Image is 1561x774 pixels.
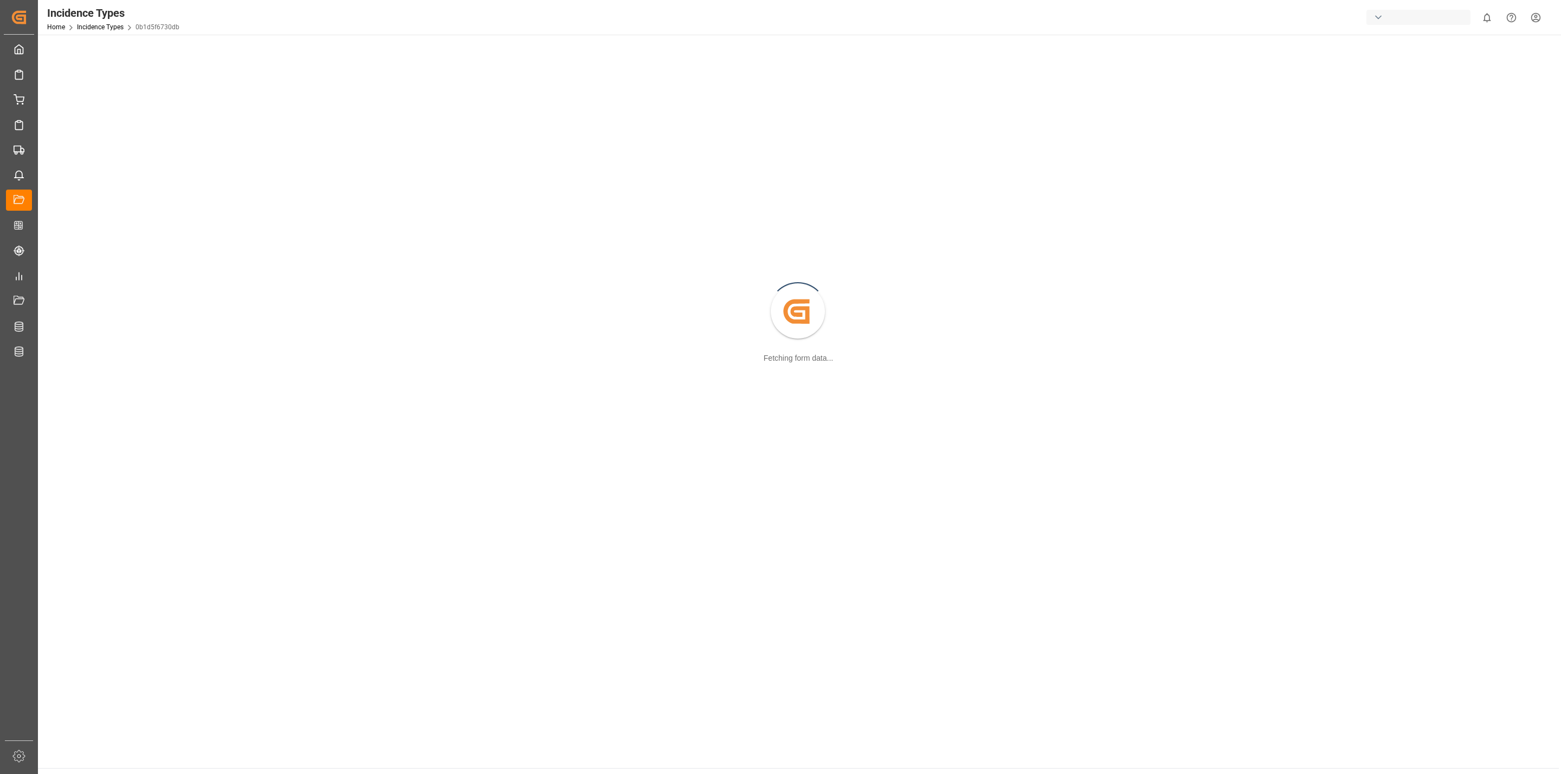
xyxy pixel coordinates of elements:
button: Help Center [1499,5,1524,30]
a: Home [47,23,65,31]
div: Fetching form data... [764,353,833,364]
button: show 0 new notifications [1475,5,1499,30]
a: Incidence Types [77,23,124,31]
div: Incidence Types [47,5,179,21]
